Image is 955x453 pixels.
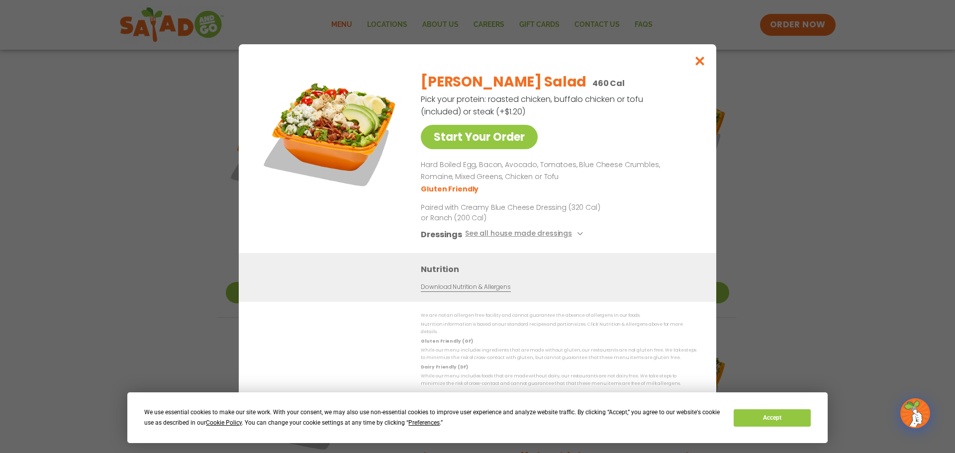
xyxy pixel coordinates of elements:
strong: Gluten Friendly (GF) [421,338,473,344]
li: Gluten Friendly [421,183,480,194]
p: Nutrition information is based on our standard recipes and portion sizes. Click Nutrition & Aller... [421,321,696,336]
p: Hard Boiled Egg, Bacon, Avocado, Tomatoes, Blue Cheese Crumbles, Romaine, Mixed Greens, Chicken o... [421,159,692,183]
a: Start Your Order [421,125,538,149]
strong: Dairy Friendly (DF) [421,363,468,369]
img: Featured product photo for Cobb Salad [261,64,400,203]
a: Download Nutrition & Allergens [421,282,510,291]
span: Cookie Policy [206,419,242,426]
button: See all house made dressings [465,228,586,240]
img: wpChatIcon [901,399,929,427]
p: While our menu includes foods that are made without dairy, our restaurants are not dairy free. We... [421,372,696,388]
p: We are not an allergen free facility and cannot guarantee the absence of allergens in our foods. [421,312,696,319]
p: 460 Cal [592,77,625,90]
button: Accept [734,409,810,427]
p: While our menu includes ingredients that are made without gluten, our restaurants are not gluten ... [421,347,696,362]
button: Close modal [684,44,716,78]
h3: Nutrition [421,263,701,275]
p: Pick your protein: roasted chicken, buffalo chicken or tofu (included) or steak (+$1.20) [421,93,645,118]
h3: Dressings [421,228,462,240]
div: We use essential cookies to make our site work. With your consent, we may also use non-essential ... [144,407,722,428]
div: Cookie Consent Prompt [127,392,828,443]
span: Preferences [408,419,440,426]
p: Paired with Creamy Blue Cheese Dressing (320 Cal) or Ranch (200 Cal) [421,202,605,223]
h2: [PERSON_NAME] Salad [421,72,586,92]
